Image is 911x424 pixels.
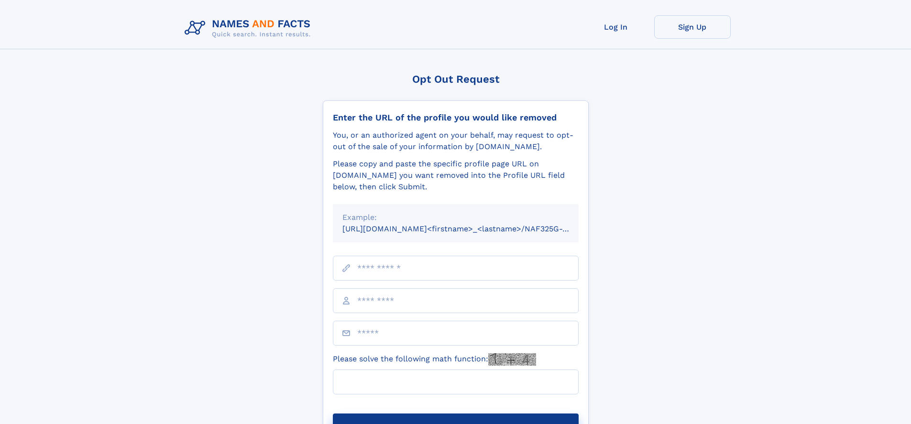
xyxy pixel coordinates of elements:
[333,130,579,152] div: You, or an authorized agent on your behalf, may request to opt-out of the sale of your informatio...
[578,15,654,39] a: Log In
[333,112,579,123] div: Enter the URL of the profile you would like removed
[181,15,318,41] img: Logo Names and Facts
[333,158,579,193] div: Please copy and paste the specific profile page URL on [DOMAIN_NAME] you want removed into the Pr...
[333,353,536,366] label: Please solve the following math function:
[323,73,589,85] div: Opt Out Request
[654,15,731,39] a: Sign Up
[342,224,597,233] small: [URL][DOMAIN_NAME]<firstname>_<lastname>/NAF325G-xxxxxxxx
[342,212,569,223] div: Example:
